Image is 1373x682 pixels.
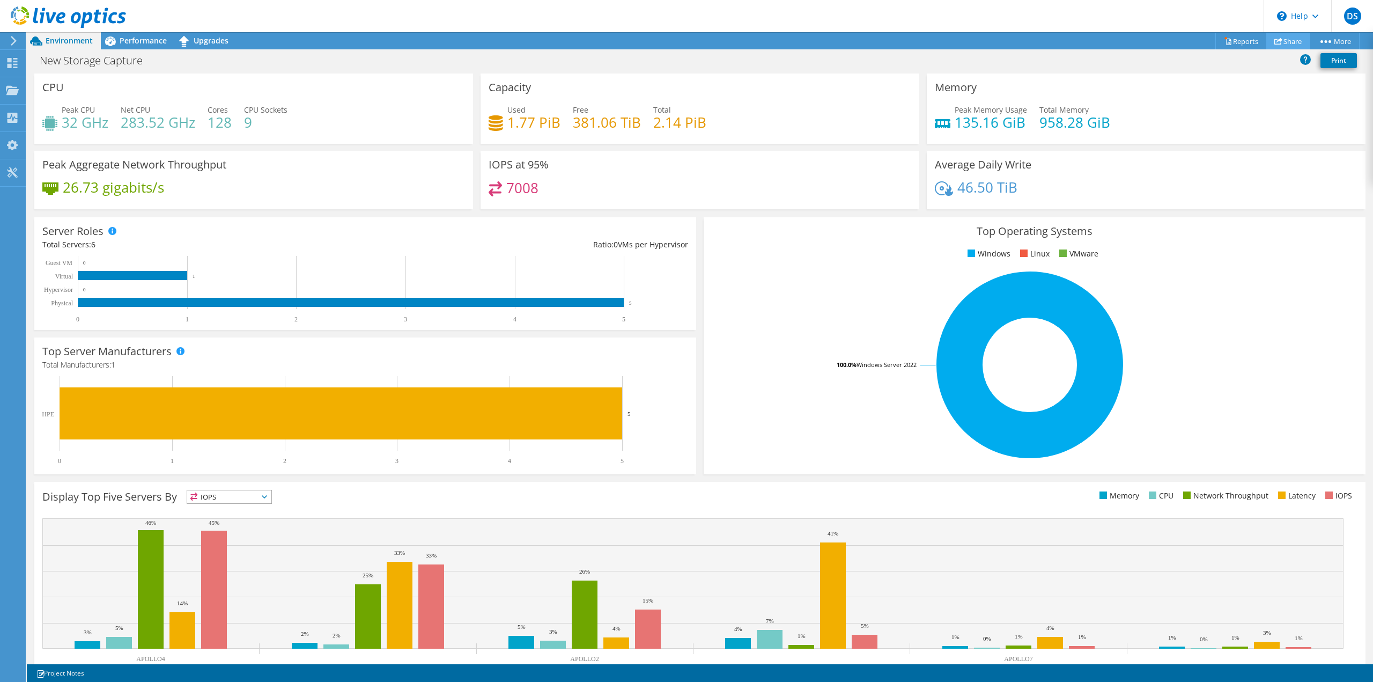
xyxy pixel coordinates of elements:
text: 14% [177,600,188,606]
li: IOPS [1323,490,1352,502]
text: 4% [1046,625,1054,631]
text: 0 [58,457,61,465]
h3: Capacity [489,82,531,93]
span: CPU Sockets [244,105,287,115]
text: 1% [1295,635,1303,641]
text: 15% [643,597,653,604]
svg: \n [1277,11,1287,21]
tspan: Windows Server 2022 [857,361,917,369]
h3: CPU [42,82,64,93]
li: Linux [1017,248,1050,260]
text: 1% [798,633,806,639]
text: 4% [734,626,742,632]
text: APOLLO4 [136,655,165,663]
text: Physical [51,299,73,307]
text: 2% [333,632,341,639]
text: 1 [186,316,189,323]
text: APOLLO2 [570,655,599,663]
h4: 1.77 PiB [507,116,560,128]
li: Memory [1097,490,1139,502]
h3: Top Operating Systems [712,225,1357,237]
text: 5% [115,625,123,631]
span: Total Memory [1039,105,1089,115]
h3: Average Daily Write [935,159,1031,171]
h3: IOPS at 95% [489,159,549,171]
h3: Top Server Manufacturers [42,346,172,357]
a: Share [1266,33,1310,49]
h3: Peak Aggregate Network Throughput [42,159,226,171]
a: Print [1320,53,1357,68]
li: VMware [1057,248,1098,260]
span: 6 [91,239,95,250]
span: Total [653,105,671,115]
div: Total Servers: [42,239,365,251]
text: 1 [171,457,174,465]
h4: 128 [208,116,232,128]
text: 0% [1200,636,1208,642]
text: Virtual [55,273,73,280]
span: Upgrades [194,35,228,46]
text: 0% [983,635,991,642]
text: 5 [629,300,632,306]
h4: 7008 [506,182,538,194]
h1: New Storage Capture [35,55,159,67]
text: 1% [1078,634,1086,640]
text: 1% [1231,634,1239,641]
text: 46% [145,519,156,526]
text: 5 [622,316,625,323]
text: 3% [1263,629,1271,636]
span: Environment [46,35,93,46]
text: 2 [294,316,298,323]
text: 4 [508,457,511,465]
h3: Memory [935,82,977,93]
span: Cores [208,105,228,115]
a: More [1310,33,1360,49]
li: Latency [1275,490,1316,502]
text: 3% [549,628,557,635]
text: 7% [766,618,774,624]
text: 5 [628,410,631,417]
span: Performance [120,35,167,46]
text: 5% [518,624,526,630]
span: 0 [614,239,618,250]
text: 0 [83,260,86,266]
a: Reports [1215,33,1267,49]
text: 0 [83,287,86,292]
span: IOPS [187,490,271,503]
h4: Total Manufacturers: [42,359,688,371]
h4: 381.06 TiB [573,116,641,128]
li: Network Throughput [1180,490,1268,502]
text: 3 [404,316,407,323]
text: 4 [513,316,516,323]
h4: 26.73 gigabits/s [63,181,164,193]
span: Net CPU [121,105,150,115]
a: Project Notes [29,666,92,680]
span: 1 [111,360,115,370]
text: Guest VM [46,259,72,267]
text: 33% [394,549,405,556]
text: 3 [395,457,398,465]
h4: 135.16 GiB [955,116,1027,128]
div: Ratio: VMs per Hypervisor [365,239,688,251]
span: DS [1344,8,1361,25]
text: 1 [193,274,195,279]
h4: 9 [244,116,287,128]
text: Hypervisor [44,286,73,294]
text: 4% [612,625,621,632]
text: HPE [42,410,54,418]
text: 33% [426,552,437,559]
h3: Server Roles [42,225,104,237]
h4: 958.28 GiB [1039,116,1110,128]
text: 3% [84,629,92,635]
h4: 46.50 TiB [957,181,1017,193]
text: 5 [621,457,624,465]
li: Windows [965,248,1010,260]
h4: 2.14 PiB [653,116,706,128]
text: 2 [283,457,286,465]
span: Peak Memory Usage [955,105,1027,115]
text: 0 [76,316,79,323]
li: CPU [1146,490,1173,502]
text: 26% [579,568,590,575]
text: 1% [1168,634,1176,641]
text: 1% [951,634,959,640]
